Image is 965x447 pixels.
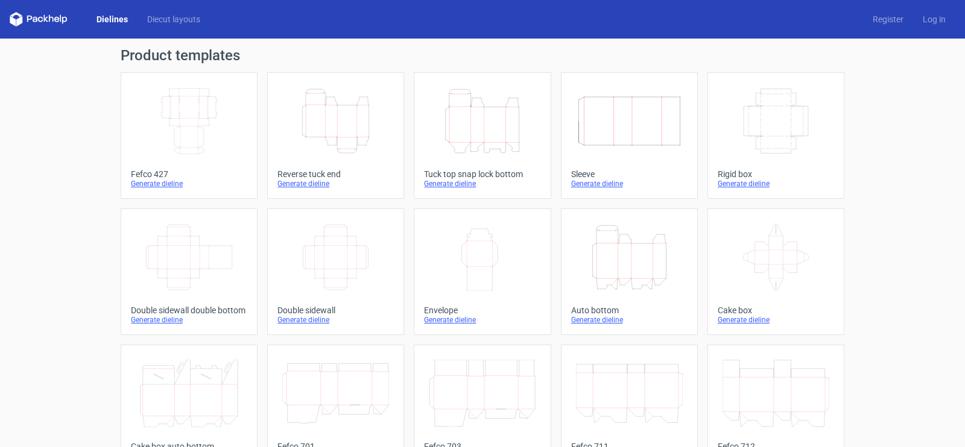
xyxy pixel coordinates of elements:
div: Generate dieline [424,315,540,325]
a: Dielines [87,13,138,25]
a: Reverse tuck endGenerate dieline [267,72,404,199]
div: Sleeve [571,169,688,179]
a: Rigid boxGenerate dieline [707,72,844,199]
h1: Product templates [121,48,844,63]
a: Double sidewall double bottomGenerate dieline [121,208,258,335]
a: EnvelopeGenerate dieline [414,208,551,335]
div: Generate dieline [277,179,394,189]
div: Generate dieline [277,315,394,325]
div: Generate dieline [131,179,247,189]
div: Generate dieline [571,315,688,325]
a: Register [863,13,913,25]
div: Generate dieline [718,315,834,325]
a: Double sidewallGenerate dieline [267,208,404,335]
div: Tuck top snap lock bottom [424,169,540,179]
a: Diecut layouts [138,13,210,25]
div: Double sidewall double bottom [131,305,247,315]
div: Generate dieline [571,179,688,189]
a: Cake boxGenerate dieline [707,208,844,335]
a: Fefco 427Generate dieline [121,72,258,199]
div: Cake box [718,305,834,315]
div: Double sidewall [277,305,394,315]
div: Generate dieline [131,315,247,325]
a: Tuck top snap lock bottomGenerate dieline [414,72,551,199]
a: SleeveGenerate dieline [561,72,698,199]
div: Generate dieline [718,179,834,189]
div: Envelope [424,305,540,315]
div: Auto bottom [571,305,688,315]
div: Rigid box [718,169,834,179]
a: Auto bottomGenerate dieline [561,208,698,335]
div: Fefco 427 [131,169,247,179]
div: Reverse tuck end [277,169,394,179]
a: Log in [913,13,955,25]
div: Generate dieline [424,179,540,189]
